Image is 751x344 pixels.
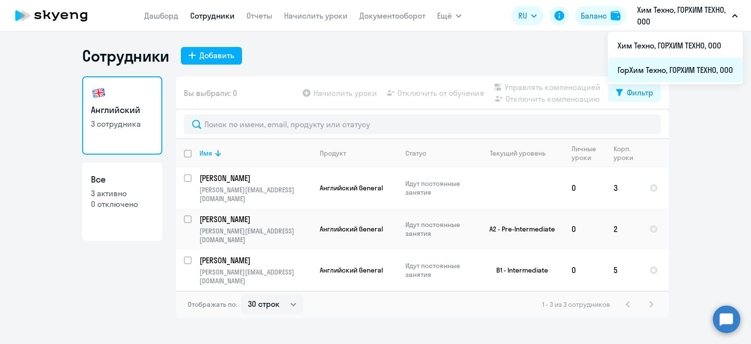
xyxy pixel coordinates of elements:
div: Статус [405,149,472,158]
span: 1 - 3 из 3 сотрудников [542,300,610,309]
div: Добавить [199,49,234,61]
span: Английский General [320,266,383,275]
input: Поиск по имени, email, продукту или статусу [184,115,661,134]
h1: Сотрудники [82,46,169,66]
p: [PERSON_NAME][EMAIL_ADDRESS][DOMAIN_NAME] [199,268,311,285]
p: Идут постоянные занятия [405,220,472,238]
button: Фильтр [608,84,661,102]
p: [PERSON_NAME][EMAIL_ADDRESS][DOMAIN_NAME] [199,185,311,203]
a: [PERSON_NAME] [199,173,311,183]
img: english [91,85,107,101]
div: Личные уроки [572,144,599,162]
div: Фильтр [627,87,653,98]
p: 3 сотрудника [91,118,154,129]
button: Хим Техно, ГОРХИМ ТЕХНО, ООО [632,4,743,27]
button: Добавить [181,47,242,65]
h3: Английский [91,104,154,116]
a: [PERSON_NAME] [199,214,311,225]
p: Хим Техно, ГОРХИМ ТЕХНО, ООО [637,4,728,27]
p: Идут постоянные занятия [405,179,472,197]
div: Статус [405,149,426,158]
td: 5 [606,250,641,291]
button: Ещё [437,6,462,25]
p: Идут постоянные занятия [405,261,472,279]
div: Имя [199,149,212,158]
div: Текущий уровень [490,149,546,158]
button: Балансbalance [575,6,626,25]
td: 0 [564,250,606,291]
div: Корп. уроки [614,144,635,162]
p: 0 отключено [91,199,154,209]
div: Продукт [320,149,397,158]
p: 3 активно [91,188,154,199]
a: Английский3 сотрудника [82,76,162,155]
td: B1 - Intermediate [473,250,564,291]
td: 0 [564,167,606,208]
div: Имя [199,149,311,158]
span: Английский General [320,225,383,233]
ul: Ещё [608,31,743,84]
h3: Все [91,173,154,186]
div: Баланс [581,10,607,22]
button: RU [511,6,544,25]
p: [PERSON_NAME] [199,214,310,225]
a: Документооборот [359,11,425,21]
a: Все3 активно0 отключено [82,162,162,241]
span: Ещё [437,10,452,22]
a: Дашборд [144,11,178,21]
a: Сотрудники [190,11,235,21]
p: [PERSON_NAME] [199,173,310,183]
a: Отчеты [246,11,272,21]
td: 2 [606,208,641,250]
td: A2 - Pre-Intermediate [473,208,564,250]
div: Корп. уроки [614,144,641,162]
p: [PERSON_NAME][EMAIL_ADDRESS][DOMAIN_NAME] [199,227,311,244]
td: 3 [606,167,641,208]
div: Личные уроки [572,144,605,162]
span: Вы выбрали: 0 [184,87,237,99]
a: Начислить уроки [284,11,348,21]
p: [PERSON_NAME] [199,255,310,266]
div: Текущий уровень [481,149,563,158]
span: Английский General [320,183,383,192]
div: Продукт [320,149,346,158]
span: Отображать по: [188,300,237,309]
a: [PERSON_NAME] [199,255,311,266]
td: 0 [564,208,606,250]
span: RU [518,10,527,22]
img: balance [611,11,620,21]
